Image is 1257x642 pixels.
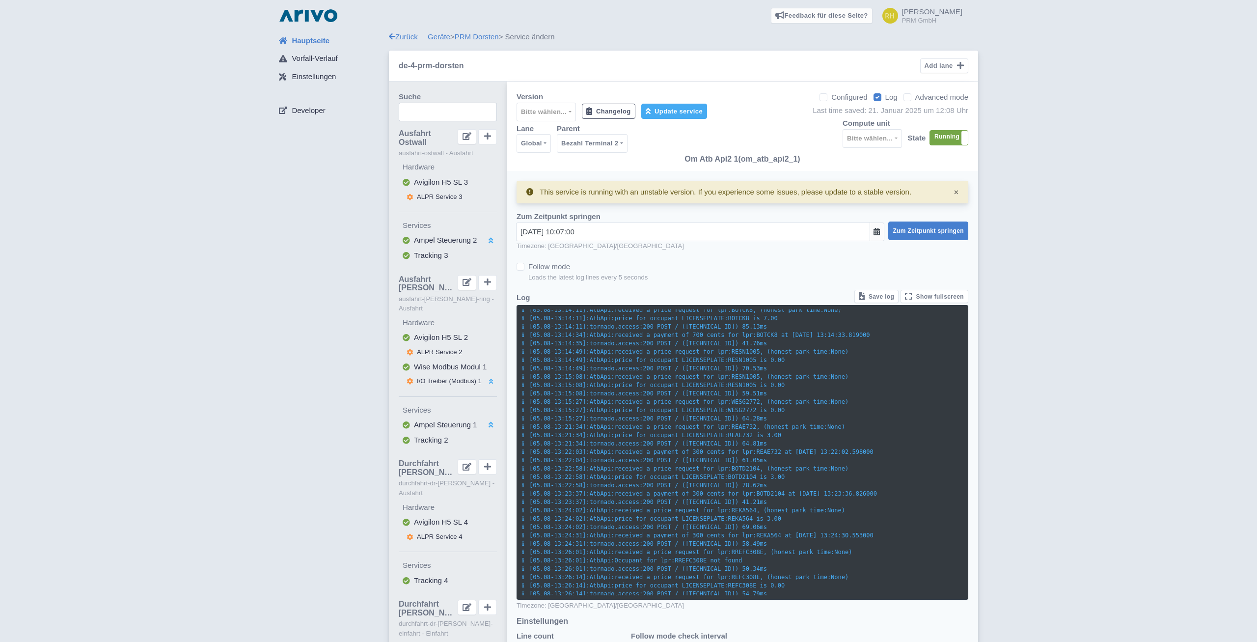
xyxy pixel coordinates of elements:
label: Suche [399,91,421,103]
a: Hauptseite [271,31,389,50]
span: AtbApi:received a payment of 300 cents for lpr:REKA564 at [DATE] 13:24:30.553000 [590,532,874,539]
span: AtbApi:received a price request for lpr:BOTD2104, (honest park time:None) [590,465,848,472]
button: Tracking 3 [399,248,497,263]
div: Bezahl Terminal 2 [561,138,618,149]
span: tornado.access:200 POST / ([TECHNICAL_ID]) 85.13ms [590,323,767,330]
button: Save log [854,290,899,303]
span: [05.08-13:14:49]: [522,357,590,363]
span: tornado.access:200 POST / ([TECHNICAL_ID]) 50.34ms [590,565,767,572]
span: Wise Modbus Modul 1 [414,363,487,371]
span: ALPR Service 2 [417,348,463,356]
a: [PERSON_NAME] PRM GmbH [876,8,962,24]
div: This service is running with an unstable version. If you experience some issues, please update to... [540,187,911,198]
span: Update service [655,108,703,115]
span: [05.08-13:15:27]: [522,398,590,405]
button: Avigilon H5 SL 4 [399,515,497,530]
h5: de-4-prm-dorsten [399,61,464,70]
span: Durchfahrt [PERSON_NAME] - Einfahrt [399,600,458,617]
span: AtbApi:price for occupant LICENSEPLATE:REFC308E is 0.00 [590,582,785,589]
span: [05.08-13:15:08]: [522,390,590,397]
span: [05.08-13:14:11]: [522,323,590,330]
div: Bitte wählen... [521,106,567,118]
span: AtbApi:received a price request for lpr:RREFC308E, (honest park time:None) [590,549,852,556]
small: durchfahrt-dr-[PERSON_NAME]-einfahrt - Einfahrt [399,619,497,638]
img: logo [277,8,340,24]
span: AtbApi:received a price request for lpr:REAE732, (honest park time:None) [590,423,845,430]
label: Lane [517,123,534,135]
small: ausfahrt-[PERSON_NAME]-ring - Ausfahrt [399,294,497,313]
button: Add lane [920,58,968,74]
span: [05.08-13:15:27]: [522,415,590,422]
span: tornado.access:200 POST / ([TECHNICAL_ID]) 58.49ms [590,540,767,547]
span: Configured [831,93,867,101]
div: > > Service ändern [389,31,978,43]
span: [05.08-13:26:01]: [522,549,590,556]
label: Line count [517,631,554,642]
span: [05.08-13:24:02]: [522,515,590,522]
label: Running [930,131,968,145]
label: Follow mode check interval [631,631,727,642]
span: Show fullscreen [916,293,964,300]
a: Geräte [428,32,450,41]
small: Loads the latest log lines every 5 seconds [528,273,648,282]
span: Changelog [596,108,631,115]
span: [05.08-13:23:37]: [522,490,590,497]
span: [05.08-13:24:02]: [522,524,590,530]
span: AtbApi:received a payment of 300 cents for lpr:BOTD2104 at [DATE] 13:23:36.826000 [590,490,877,497]
button: Tracking 4 [399,573,497,588]
button: ALPR Service 2 [399,345,497,359]
span: [05.08-13:22:03]: [522,448,590,455]
span: Durchfahrt [PERSON_NAME] - Ausfahrt [399,459,458,476]
label: Zum Zeitpunkt springen [517,211,601,223]
span: [05.08-13:15:08]: [522,382,590,389]
span: [05.08-13:14:35]: [522,340,590,347]
div: Global [521,138,542,149]
div: RunningStopped [929,130,968,145]
span: AtbApi:received a payment of 700 cents for lpr:BOTCK8 at [DATE] 13:14:33.819000 [590,332,870,338]
span: Ampel Steuerung 1 [414,420,477,429]
label: Services [403,220,497,231]
span: [05.08-13:24:31]: [522,532,590,539]
span: Tracking 3 [414,251,448,259]
span: Avigilon H5 SL 2 [414,333,468,341]
small: Timezone: [GEOGRAPHIC_DATA]/[GEOGRAPHIC_DATA] [517,241,884,251]
span: AtbApi:received a price request for lpr:REFC308E, (honest park time:None) [590,574,848,581]
span: [05.08-13:15:27]: [522,407,590,414]
span: AtbApi:received a price request for lpr:WESG2772, (honest park time:None) [590,398,848,405]
span: Follow mode [528,262,570,271]
span: [05.08-13:21:34]: [522,440,590,447]
label: Services [403,405,497,416]
small: ausfahrt-ostwall - Ausfahrt [399,148,497,158]
span: [05.08-13:22:58]: [522,482,590,489]
span: Om Atb Api2 1 [684,155,738,163]
span: AtbApi:Occupant for lpr:RREFC308E not found [590,557,742,564]
span: Avigilon H5 SL 4 [414,518,468,526]
span: [05.08-13:26:14]: [522,582,590,589]
span: tornado.access:200 POST / ([TECHNICAL_ID]) 41.21ms [590,499,767,505]
span: [05.08-13:14:49]: [522,348,590,355]
label: Hardware [403,162,497,173]
span: Tracking 2 [414,436,448,444]
a: Einstellungen [271,68,389,86]
button: × [954,187,958,198]
span: tornado.access:200 POST / ([TECHNICAL_ID]) 69.06ms [590,524,767,530]
span: Ausfahrt Ostwall [399,129,458,146]
label: State [908,133,926,144]
span: tornado.access:200 POST / ([TECHNICAL_ID]) 61.05ms [590,457,767,464]
button: I/O Treiber (Modbus) 1 [399,374,497,388]
span: ALPR Service 4 [417,533,463,540]
button: Ampel Steuerung 1 [399,418,497,433]
small: PRM GmbH [902,17,962,24]
label: Compute unit [843,118,890,129]
span: [05.08-13:21:34]: [522,423,590,430]
span: [05.08-13:22:58]: [522,465,590,472]
span: [05.08-13:14:11]: [522,307,590,313]
button: Avigilon H5 SL 3 [399,175,497,190]
label: Version [517,91,543,103]
span: Zum Zeitpunkt springen [893,227,964,234]
span: Add lane [925,62,953,69]
a: Zurück [389,32,418,41]
button: Update service [641,104,707,119]
label: Hardware [403,317,497,329]
button: ALPR Service 4 [399,530,497,544]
